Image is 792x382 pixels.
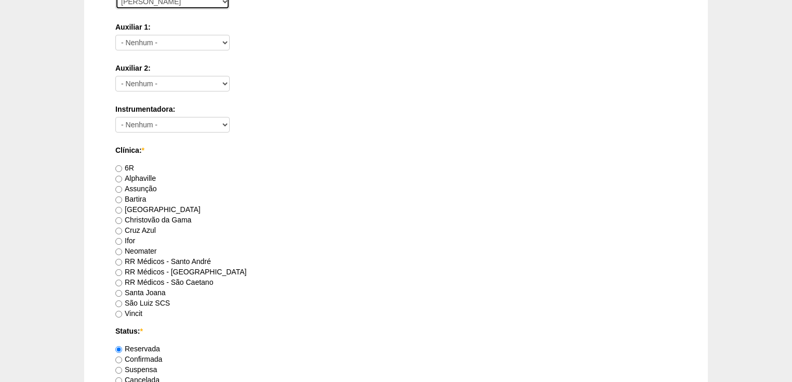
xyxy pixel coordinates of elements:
[115,174,156,182] label: Alphaville
[115,288,166,297] label: Santa Joana
[115,196,122,203] input: Bartira
[142,146,144,154] span: Este campo é obrigatório.
[115,145,677,155] label: Clínica:
[115,236,135,245] label: Ifor
[115,346,122,353] input: Reservada
[115,248,122,255] input: Neomater
[115,226,156,234] label: Cruz Azul
[115,186,122,193] input: Assunção
[115,365,157,374] label: Suspensa
[115,228,122,234] input: Cruz Azul
[115,269,122,276] input: RR Médicos - [GEOGRAPHIC_DATA]
[115,164,134,172] label: 6R
[115,185,156,193] label: Assunção
[115,280,122,286] input: RR Médicos - São Caetano
[115,311,122,318] input: Vincit
[115,259,122,266] input: RR Médicos - Santo André
[115,309,142,318] label: Vincit
[115,216,191,224] label: Christovão da Gama
[115,278,213,286] label: RR Médicos - São Caetano
[115,247,156,255] label: Neomater
[115,300,122,307] input: São Luiz SCS
[115,205,201,214] label: [GEOGRAPHIC_DATA]
[115,355,162,363] label: Confirmada
[115,238,122,245] input: Ifor
[115,345,160,353] label: Reservada
[115,207,122,214] input: [GEOGRAPHIC_DATA]
[115,268,246,276] label: RR Médicos - [GEOGRAPHIC_DATA]
[115,357,122,363] input: Confirmada
[115,290,122,297] input: Santa Joana
[115,257,211,266] label: RR Médicos - Santo André
[115,217,122,224] input: Christovão da Gama
[115,104,677,114] label: Instrumentadora:
[115,367,122,374] input: Suspensa
[115,326,677,336] label: Status:
[115,176,122,182] input: Alphaville
[140,327,142,335] span: Este campo é obrigatório.
[115,165,122,172] input: 6R
[115,195,146,203] label: Bartira
[115,299,170,307] label: São Luiz SCS
[115,22,677,32] label: Auxiliar 1:
[115,63,677,73] label: Auxiliar 2:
